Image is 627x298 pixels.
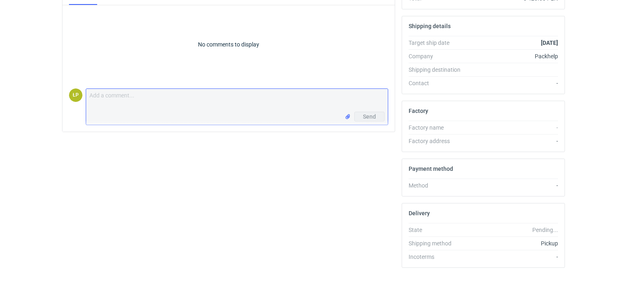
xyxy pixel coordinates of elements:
strong: [DATE] [541,40,558,46]
div: Łukasz Postawa [69,88,82,102]
figcaption: ŁP [69,88,82,102]
div: Incoterms [409,253,468,261]
div: - [468,253,558,261]
div: Shipping method [409,239,468,247]
div: - [468,79,558,87]
div: - [468,137,558,145]
div: Target ship date [409,39,468,47]
h2: Shipping details [409,23,451,29]
p: No comments to display [69,4,388,85]
div: - [468,124,558,132]
div: - [468,181,558,190]
div: Shipping destination [409,66,468,74]
button: Send [354,112,385,121]
em: Pending... [532,227,558,233]
div: State [409,226,468,234]
div: Method [409,181,468,190]
span: Send [363,114,376,119]
div: Factory name [409,124,468,132]
div: Factory address [409,137,468,145]
div: Contact [409,79,468,87]
h2: Delivery [409,210,430,216]
h2: Payment method [409,166,453,172]
h2: Factory [409,108,428,114]
div: Packhelp [468,52,558,60]
div: Pickup [468,239,558,247]
div: Company [409,52,468,60]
